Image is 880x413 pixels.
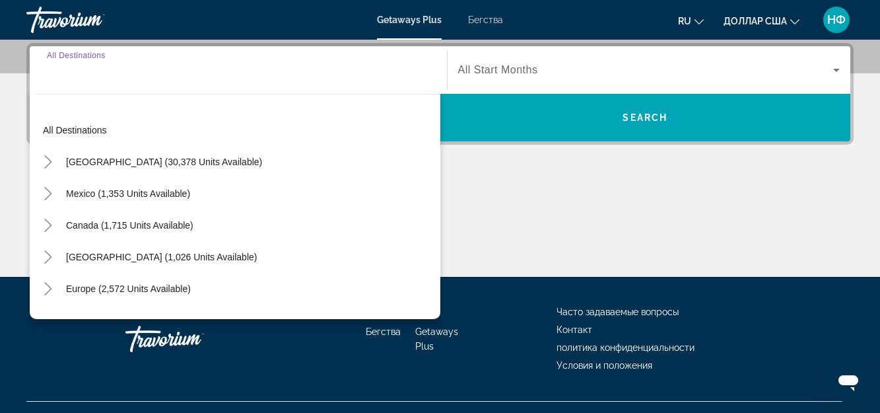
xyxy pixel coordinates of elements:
[59,150,269,174] button: [GEOGRAPHIC_DATA] (30,378 units available)
[66,220,193,231] span: Canada (1,715 units available)
[36,246,59,269] button: Toggle Caribbean & Atlantic Islands (1,026 units available)
[36,182,59,206] button: Toggle Mexico (1,353 units available)
[66,252,257,262] span: [GEOGRAPHIC_DATA] (1,026 units available)
[377,15,442,25] a: Getaways Plus
[26,3,158,37] a: Травориум
[440,94,851,141] button: Search
[468,15,503,25] a: Бегства
[557,342,694,353] a: политика конфиденциальности
[678,16,691,26] font: ru
[827,360,869,402] iframe: Кнопка запуска окна обмена сообщениями
[415,326,458,352] a: Getaways Plus
[30,46,850,141] div: Виджет поиска
[557,360,652,371] a: Условия и положения
[59,277,197,301] button: Europe (2,572 units available)
[366,326,401,337] a: Бегства
[724,11,799,30] button: Изменить валюту
[724,16,787,26] font: доллар США
[59,309,256,332] button: [GEOGRAPHIC_DATA] (202 units available)
[59,245,263,269] button: [GEOGRAPHIC_DATA] (1,026 units available)
[59,213,200,237] button: Canada (1,715 units available)
[59,182,197,206] button: Mexico (1,353 units available)
[66,283,191,294] span: Europe (2,572 units available)
[125,319,257,359] a: Травориум
[623,112,667,123] span: Search
[557,307,679,317] a: Часто задаваемые вопросы
[819,6,854,34] button: Меню пользователя
[557,324,592,335] a: Контакт
[66,188,190,199] span: Mexico (1,353 units available)
[36,309,59,332] button: Toggle Australia (202 units available)
[66,157,262,167] span: [GEOGRAPHIC_DATA] (30,378 units available)
[36,214,59,237] button: Toggle Canada (1,715 units available)
[36,118,440,142] button: All destinations
[36,151,59,174] button: Toggle United States (30,378 units available)
[43,125,107,135] span: All destinations
[47,51,106,59] span: All Destinations
[827,13,846,26] font: НФ
[36,278,59,301] button: Toggle Europe (2,572 units available)
[678,11,704,30] button: Изменить язык
[458,64,538,75] span: All Start Months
